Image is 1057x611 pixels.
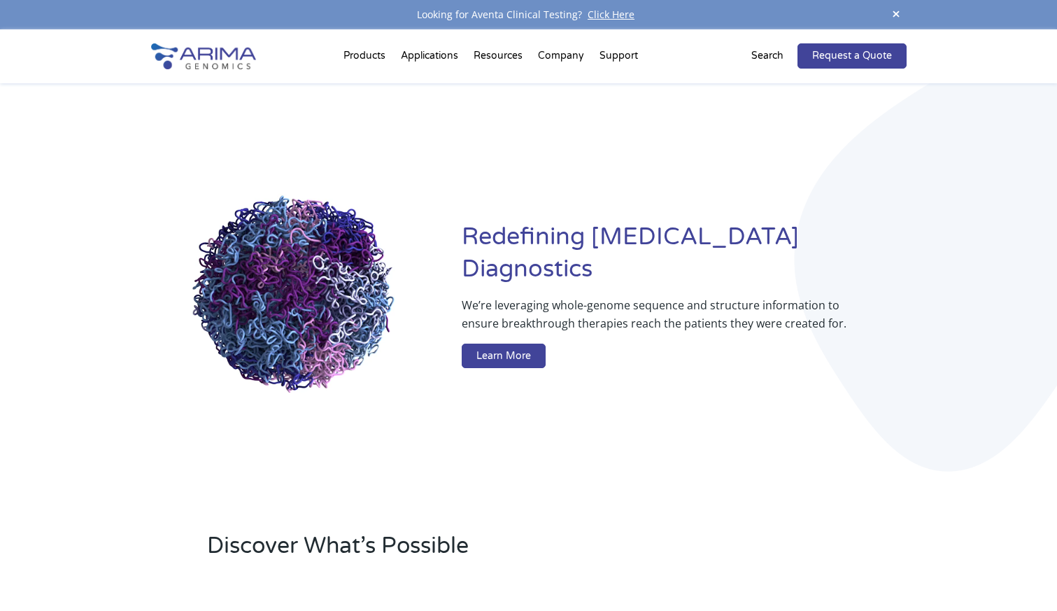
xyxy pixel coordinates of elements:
p: We’re leveraging whole-genome sequence and structure information to ensure breakthrough therapies... [462,296,850,344]
a: Learn More [462,344,546,369]
img: Arima-Genomics-logo [151,43,256,69]
p: Search [751,47,783,65]
a: Click Here [582,8,640,21]
iframe: Chat Widget [987,544,1057,611]
div: Looking for Aventa Clinical Testing? [151,6,907,24]
h1: Redefining [MEDICAL_DATA] Diagnostics [462,221,906,296]
h2: Discover What’s Possible [207,531,707,573]
a: Request a Quote [797,43,907,69]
